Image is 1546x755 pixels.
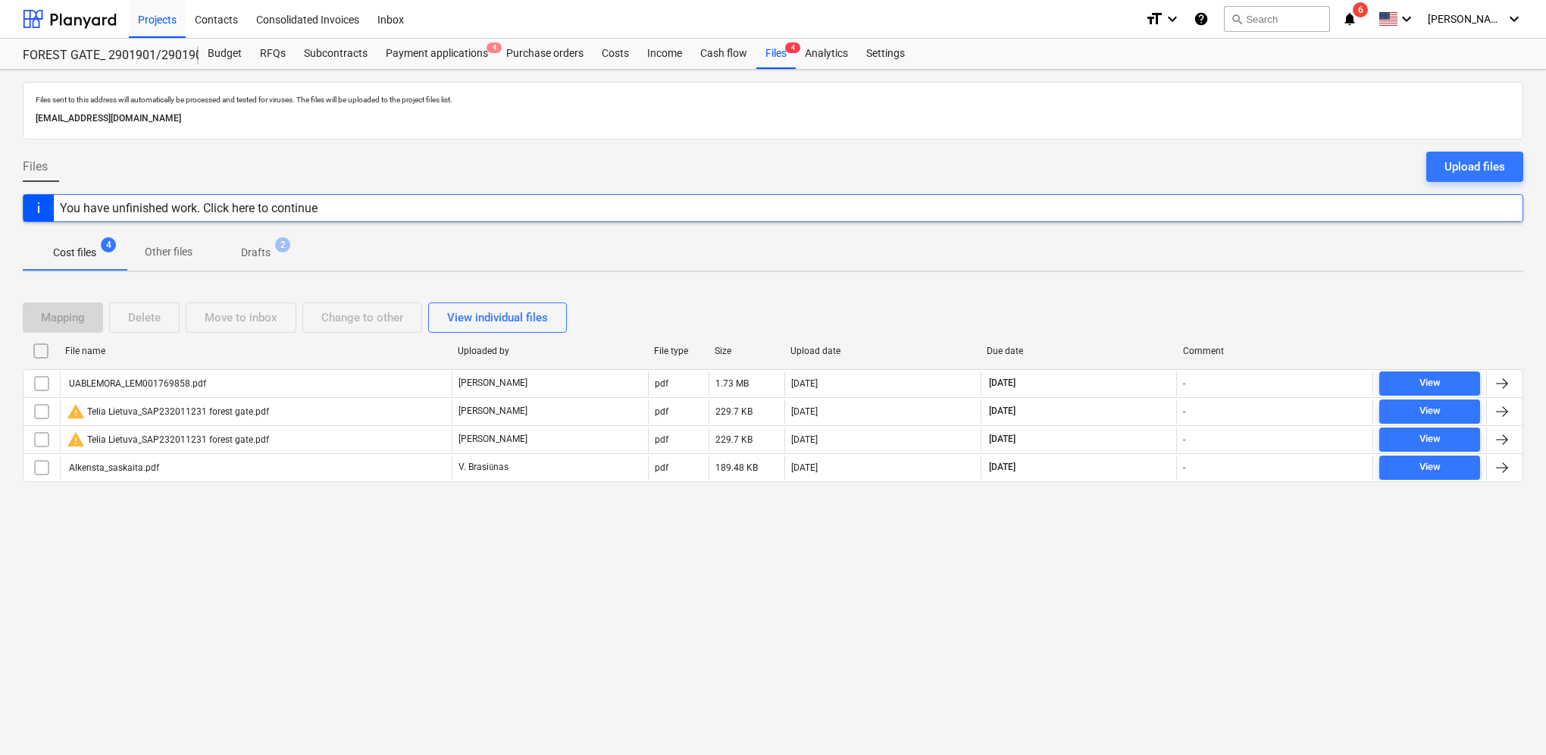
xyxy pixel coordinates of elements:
[458,346,642,356] div: Uploaded by
[458,461,509,474] p: V. Brasiūnas
[295,39,377,69] a: Subcontracts
[1426,152,1523,182] button: Upload files
[655,406,668,417] div: pdf
[497,39,593,69] a: Purchase orders
[458,405,527,418] p: [PERSON_NAME]
[1379,428,1480,452] button: View
[23,158,48,176] span: Files
[791,406,818,417] div: [DATE]
[1183,462,1185,473] div: -
[791,378,818,389] div: [DATE]
[1428,13,1504,25] span: [PERSON_NAME]
[715,462,758,473] div: 189.48 KB
[67,403,85,421] span: warning
[1183,434,1185,445] div: -
[1183,406,1185,417] div: -
[251,39,295,69] a: RFQs
[1231,13,1243,25] span: search
[785,42,800,53] span: 4
[715,406,753,417] div: 229.7 KB
[987,377,1017,390] span: [DATE]
[65,346,446,356] div: File name
[756,39,796,69] div: Files
[1419,431,1441,448] div: View
[36,111,1510,127] p: [EMAIL_ADDRESS][DOMAIN_NAME]
[377,39,497,69] a: Payment applications4
[756,39,796,69] a: Files4
[1379,456,1480,480] button: View
[145,244,192,260] p: Other files
[1379,371,1480,396] button: View
[67,431,269,449] div: Telia Lietuva_SAP232011231 forest gate.pdf
[1419,459,1441,476] div: View
[458,377,527,390] p: [PERSON_NAME]
[1353,2,1368,17] span: 6
[1145,10,1163,28] i: format_size
[1419,374,1441,392] div: View
[655,462,668,473] div: pdf
[857,39,914,69] a: Settings
[638,39,691,69] a: Income
[36,95,1510,105] p: Files sent to this address will automatically be processed and tested for viruses. The files will...
[1163,10,1181,28] i: keyboard_arrow_down
[241,245,271,261] p: Drafts
[987,433,1017,446] span: [DATE]
[60,201,318,215] div: You have unfinished work. Click here to continue
[67,431,85,449] span: warning
[67,403,269,421] div: Telia Lietuva_SAP232011231 forest gate.pdf
[691,39,756,69] a: Cash flow
[655,378,668,389] div: pdf
[1183,378,1185,389] div: -
[1470,682,1546,755] iframe: Chat Widget
[796,39,857,69] a: Analytics
[458,433,527,446] p: [PERSON_NAME]
[1419,403,1441,420] div: View
[67,462,159,473] div: Alkensta_saskaita.pdf
[654,346,703,356] div: File type
[987,346,1171,356] div: Due date
[791,434,818,445] div: [DATE]
[655,434,668,445] div: pdf
[1444,157,1505,177] div: Upload files
[987,461,1017,474] span: [DATE]
[428,302,567,333] button: View individual files
[377,39,497,69] div: Payment applications
[1194,10,1209,28] i: Knowledge base
[447,308,548,327] div: View individual files
[791,462,818,473] div: [DATE]
[1505,10,1523,28] i: keyboard_arrow_down
[790,346,975,356] div: Upload date
[275,237,290,252] span: 2
[101,237,116,252] span: 4
[1397,10,1416,28] i: keyboard_arrow_down
[1379,399,1480,424] button: View
[1224,6,1330,32] button: Search
[1342,10,1357,28] i: notifications
[199,39,251,69] a: Budget
[715,378,749,389] div: 1.73 MB
[715,434,753,445] div: 229.7 KB
[593,39,638,69] a: Costs
[487,42,502,53] span: 4
[987,405,1017,418] span: [DATE]
[1183,346,1367,356] div: Comment
[53,245,96,261] p: Cost files
[67,378,206,389] div: UABLEMORA_LEM001769858.pdf
[715,346,778,356] div: Size
[23,48,180,64] div: FOREST GATE_ 2901901/2901902/2901903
